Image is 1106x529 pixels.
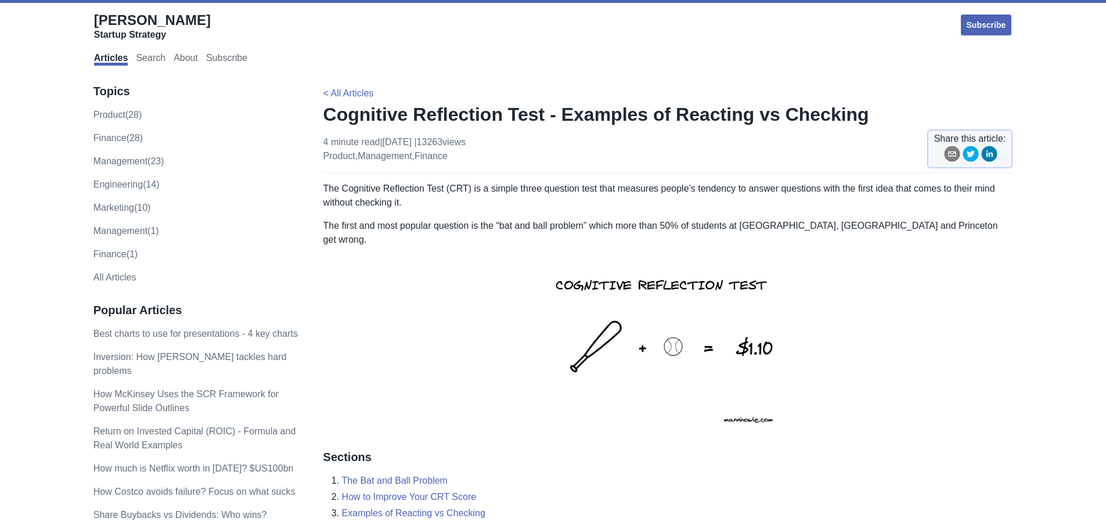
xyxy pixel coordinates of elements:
a: The Bat and Ball Problem [342,476,448,485]
a: Management(1) [93,226,159,236]
a: management [358,151,412,161]
a: finance(28) [93,133,143,143]
a: finance [415,151,448,161]
p: 4 minute read | [DATE] , , [323,135,466,163]
a: Subscribe [960,13,1013,37]
a: management(23) [93,156,164,166]
a: engineering(14) [93,179,160,189]
h1: Cognitive Reflection Test - Examples of Reacting vs Checking [323,103,1013,126]
a: Share Buybacks vs Dividends: Who wins? [93,510,267,520]
a: < All Articles [323,88,374,98]
h3: Popular Articles [93,303,299,318]
span: Share this article: [934,132,1006,146]
span: [PERSON_NAME] [94,12,211,28]
a: Subscribe [206,53,247,66]
a: Examples of Reacting vs Checking [342,508,485,518]
p: The Cognitive Reflection Test (CRT) is a simple three question test that measures people’s tenden... [323,182,1013,210]
span: | 13263 views [414,137,466,147]
a: How Costco avoids failure? Focus on what sucks [93,487,296,496]
h3: Topics [93,84,299,99]
a: Articles [94,53,128,66]
a: [PERSON_NAME]Startup Strategy [94,12,211,41]
a: product(28) [93,110,142,120]
a: Return on Invested Capital (ROIC) - Formula and Real World Examples [93,426,296,450]
a: Finance(1) [93,249,138,259]
a: marketing(10) [93,203,151,213]
button: email [944,146,960,166]
a: Inversion: How [PERSON_NAME] tackles hard problems [93,352,287,376]
a: All Articles [93,272,136,282]
button: twitter [963,146,979,166]
a: product [323,151,355,161]
a: Best charts to use for presentations - 4 key charts [93,329,298,339]
a: How McKinsey Uses the SCR Framework for Powerful Slide Outlines [93,389,279,413]
a: How much is Netflix worth in [DATE]? $US100bn [93,463,294,473]
img: cognitive-reflection-test [530,256,805,436]
div: Startup Strategy [94,29,211,41]
p: The first and most popular question is the “bat and ball problem” which more than 50% of students... [323,219,1013,247]
a: How to Improve Your CRT Score [342,492,477,502]
a: About [174,53,198,66]
h3: Sections [323,450,1013,465]
button: linkedin [981,146,997,166]
a: Search [136,53,165,66]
